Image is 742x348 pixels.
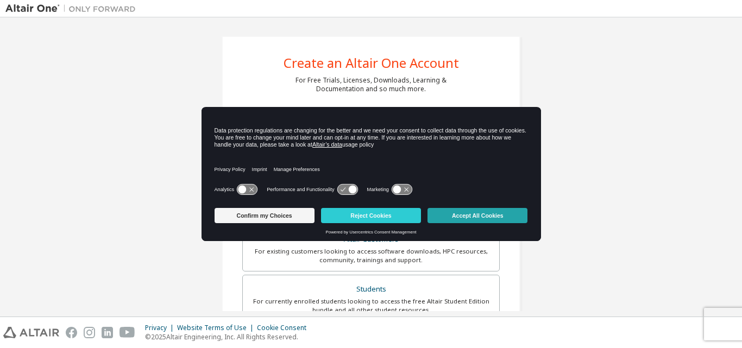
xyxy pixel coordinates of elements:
img: youtube.svg [120,327,135,338]
div: Cookie Consent [257,324,313,332]
div: Website Terms of Use [177,324,257,332]
div: Privacy [145,324,177,332]
div: For currently enrolled students looking to access the free Altair Student Edition bundle and all ... [249,297,493,314]
div: Students [249,282,493,297]
img: facebook.svg [66,327,77,338]
img: Altair One [5,3,141,14]
img: altair_logo.svg [3,327,59,338]
div: Create an Altair One Account [284,56,459,69]
p: © 2025 Altair Engineering, Inc. All Rights Reserved. [145,332,313,341]
div: For Free Trials, Licenses, Downloads, Learning & Documentation and so much more. [295,76,447,93]
img: linkedin.svg [102,327,113,338]
img: instagram.svg [84,327,95,338]
div: For existing customers looking to access software downloads, HPC resources, community, trainings ... [249,247,493,264]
